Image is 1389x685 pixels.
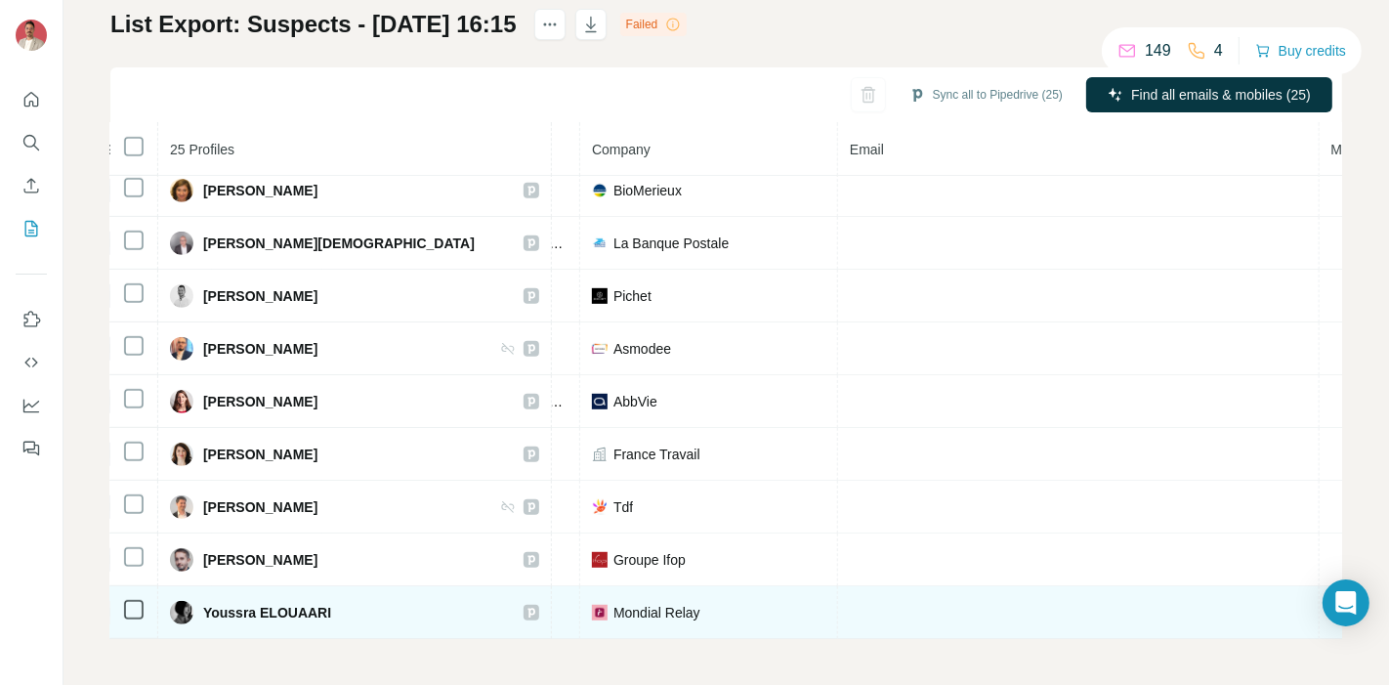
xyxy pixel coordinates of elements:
span: Youssra ELOUAARI [203,603,331,622]
img: Avatar [170,284,193,308]
span: BioMerieux [613,181,682,200]
span: [PERSON_NAME] [203,497,317,517]
img: company-logo [592,235,608,251]
span: [PERSON_NAME] [203,181,317,200]
button: Search [16,125,47,160]
img: company-logo [592,499,608,515]
span: [PERSON_NAME] [203,286,317,306]
span: Company [592,142,651,157]
span: Business Intelligence & Winning with data Lead - Neurology, HCV, Eye Care [334,394,795,409]
span: 25 Profiles [170,142,234,157]
span: [PERSON_NAME] [203,550,317,570]
button: Buy credits [1255,37,1346,64]
button: Dashboard [16,388,47,423]
button: Find all emails & mobiles (25) [1086,77,1332,112]
button: Use Surfe API [16,345,47,380]
span: Pichet [613,286,652,306]
span: Mondial Relay [613,603,700,622]
div: Open Intercom Messenger [1323,579,1369,626]
span: [PERSON_NAME] [203,339,317,359]
button: actions [534,9,566,40]
button: Use Surfe on LinkedIn [16,302,47,337]
span: Mobile [1331,142,1371,157]
span: Asmodee [613,339,671,359]
span: AbbVie [613,392,657,411]
img: Avatar [170,495,193,519]
p: 4 [1214,39,1223,63]
img: Avatar [170,337,193,361]
img: Avatar [170,443,193,466]
img: company-logo [592,288,608,304]
button: Sync all to Pipedrive (25) [896,80,1076,109]
button: Enrich CSV [16,168,47,203]
img: Avatar [170,179,193,202]
p: 149 [1145,39,1171,63]
h1: List Export: Suspects - [DATE] 16:15 [110,9,517,40]
img: Avatar [170,390,193,413]
img: Avatar [16,20,47,51]
span: Tdf [613,497,633,517]
img: Avatar [170,232,193,255]
div: Failed [620,13,688,36]
span: [PERSON_NAME] [203,445,317,464]
span: [PERSON_NAME] [203,392,317,411]
span: Email [850,142,884,157]
button: My lists [16,211,47,246]
span: France Travail [613,445,700,464]
span: Groupe Ifop [613,550,686,570]
img: company-logo [592,341,608,357]
button: Feedback [16,431,47,466]
img: company-logo [592,605,608,621]
span: La Banque Postale [613,234,729,253]
img: Avatar [170,548,193,572]
img: Avatar [170,601,193,624]
img: company-logo [592,552,608,568]
img: company-logo [592,394,608,409]
span: Find all emails & mobiles (25) [1131,85,1311,105]
button: Quick start [16,82,47,117]
span: [PERSON_NAME][DEMOGRAPHIC_DATA] [203,234,475,253]
img: company-logo [592,183,608,198]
